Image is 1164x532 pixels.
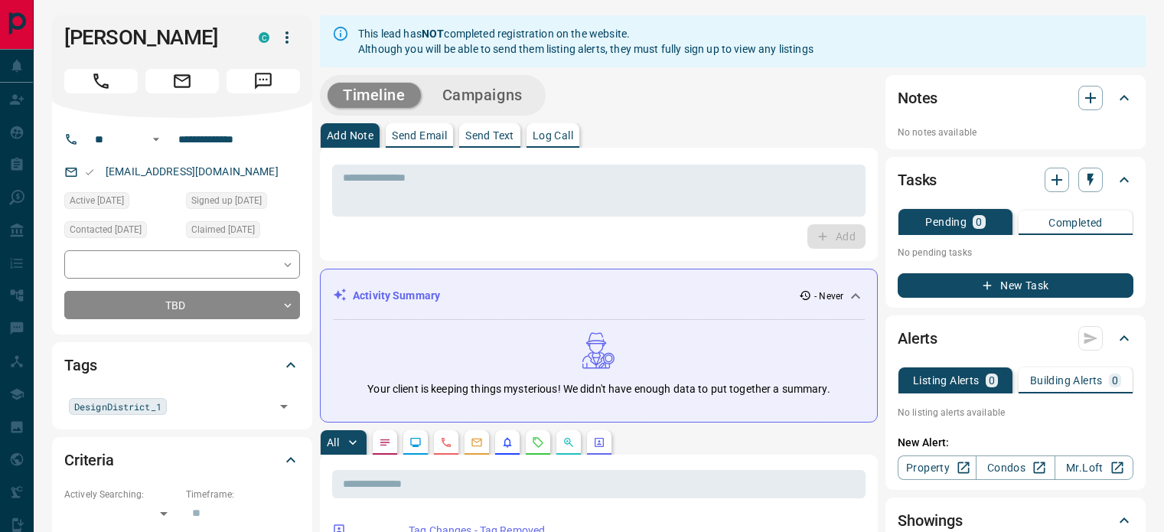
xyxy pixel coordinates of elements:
svg: Requests [532,436,544,449]
p: Send Email [392,130,447,141]
p: Your client is keeping things mysterious! We didn't have enough data to put together a summary. [367,381,830,397]
div: This lead has completed registration on the website. Although you will be able to send them listi... [358,20,813,63]
h1: [PERSON_NAME] [64,25,236,50]
h2: Criteria [64,448,114,472]
p: Building Alerts [1030,375,1103,386]
svg: Listing Alerts [501,436,514,449]
p: Add Note [327,130,373,141]
svg: Calls [440,436,452,449]
svg: Opportunities [562,436,575,449]
svg: Lead Browsing Activity [409,436,422,449]
div: Tue Feb 22 2022 [186,221,300,243]
a: Property [898,455,977,480]
a: [EMAIL_ADDRESS][DOMAIN_NAME] [106,165,279,178]
button: Open [273,396,295,417]
button: New Task [898,273,1133,298]
svg: Notes [379,436,391,449]
div: Alerts [898,320,1133,357]
span: Signed up [DATE] [191,193,262,208]
span: Email [145,69,219,93]
p: New Alert: [898,435,1133,451]
p: No notes available [898,126,1133,139]
button: Open [147,130,165,149]
p: Listing Alerts [913,375,980,386]
div: Activity Summary- Never [333,282,865,310]
div: Notes [898,80,1133,116]
div: Criteria [64,442,300,478]
svg: Agent Actions [593,436,605,449]
h2: Notes [898,86,937,110]
div: Tasks [898,162,1133,198]
p: Actively Searching: [64,488,178,501]
p: Send Text [465,130,514,141]
div: Tags [64,347,300,383]
span: Claimed [DATE] [191,222,255,237]
svg: Email Valid [84,167,95,178]
p: 0 [1112,375,1118,386]
a: Condos [976,455,1055,480]
p: Log Call [533,130,573,141]
h2: Tasks [898,168,937,192]
p: All [327,437,339,448]
strong: NOT [422,28,444,40]
svg: Emails [471,436,483,449]
h2: Alerts [898,326,937,351]
div: condos.ca [259,32,269,43]
p: No listing alerts available [898,406,1133,419]
p: Pending [925,217,967,227]
p: Activity Summary [353,288,440,304]
p: 0 [989,375,995,386]
a: Mr.Loft [1055,455,1133,480]
span: Message [227,69,300,93]
p: - Never [814,289,843,303]
button: Campaigns [427,83,538,108]
h2: Tags [64,353,96,377]
div: TBD [64,291,300,319]
p: No pending tasks [898,241,1133,264]
div: Tue Feb 22 2022 [64,192,178,214]
p: Timeframe: [186,488,300,501]
span: Active [DATE] [70,193,124,208]
p: Completed [1048,217,1103,228]
div: Tue Feb 22 2022 [64,221,178,243]
p: 0 [976,217,982,227]
span: DesignDistrict_1 [74,399,161,414]
button: Timeline [328,83,421,108]
span: Call [64,69,138,93]
span: Contacted [DATE] [70,222,142,237]
div: Tue Feb 22 2022 [186,192,300,214]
